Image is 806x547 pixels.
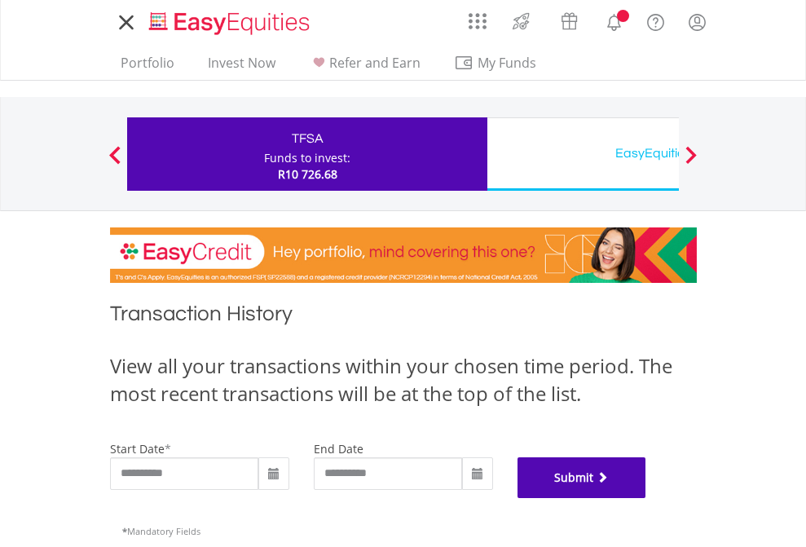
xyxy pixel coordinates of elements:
[110,441,165,457] label: start date
[122,525,200,537] span: Mandatory Fields
[676,4,718,40] a: My Profile
[314,441,363,457] label: end date
[278,166,337,182] span: R10 726.68
[302,55,427,80] a: Refer and Earn
[137,127,478,150] div: TFSA
[675,154,707,170] button: Next
[454,52,561,73] span: My Funds
[556,8,583,34] img: vouchers-v2.svg
[469,12,487,30] img: grid-menu-icon.svg
[593,4,635,37] a: Notifications
[508,8,535,34] img: thrive-v2.svg
[329,54,421,72] span: Refer and Earn
[99,154,131,170] button: Previous
[110,352,697,408] div: View all your transactions within your chosen time period. The most recent transactions will be a...
[518,457,646,498] button: Submit
[110,227,697,283] img: EasyCredit Promotion Banner
[635,4,676,37] a: FAQ's and Support
[264,150,350,166] div: Funds to invest:
[143,4,316,37] a: Home page
[545,4,593,34] a: Vouchers
[110,299,697,336] h1: Transaction History
[146,10,316,37] img: EasyEquities_Logo.png
[458,4,497,30] a: AppsGrid
[201,55,282,80] a: Invest Now
[114,55,181,80] a: Portfolio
